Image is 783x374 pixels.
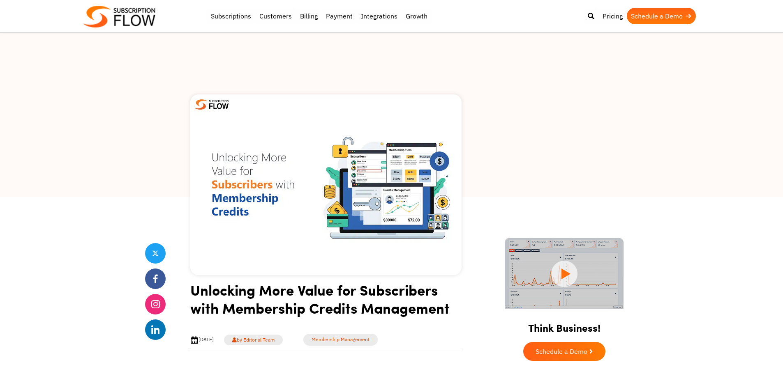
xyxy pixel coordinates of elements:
a: Integrations [357,8,402,24]
img: Membership Credits Management [190,94,462,275]
a: Pricing [598,8,627,24]
a: Schedule a Demo [523,342,605,361]
div: [DATE] [190,336,214,344]
a: Growth [402,8,432,24]
span: Schedule a Demo [536,348,587,355]
h1: Unlocking More Value for Subscribers with Membership Credits Management [190,281,462,323]
img: Subscriptionflow [83,6,155,28]
a: Customers [255,8,296,24]
h2: Think Business! [490,312,638,338]
img: intro video [505,238,624,309]
a: Subscriptions [207,8,255,24]
a: Payment [322,8,357,24]
a: by Editorial Team [224,335,283,345]
a: Membership Management [303,334,378,346]
a: Billing [296,8,322,24]
a: Schedule a Demo [627,8,696,24]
